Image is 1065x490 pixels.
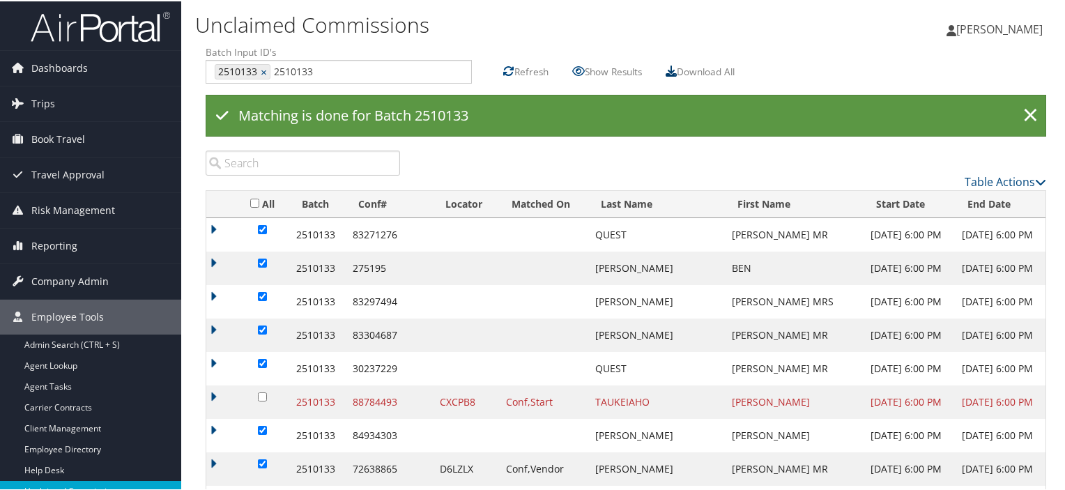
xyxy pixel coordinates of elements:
td: [DATE] 6:00 PM [955,284,1045,317]
label: Refresh [514,57,549,83]
a: [PERSON_NAME] [947,7,1057,49]
td: 2510133 [289,217,346,250]
td: [DATE] 6:00 PM [955,250,1045,284]
td: [PERSON_NAME] MRS [725,284,864,317]
td: 2510133 [289,317,346,351]
td: [DATE] 6:00 PM [955,351,1045,384]
label: Batch Input ID's [206,44,472,58]
td: [DATE] 6:00 PM [864,284,954,317]
td: 72638865 [346,451,433,484]
th: Last Name: activate to sort column ascending [588,190,725,217]
th: Batch: activate to sort column descending [289,190,346,217]
td: 2510133 [289,284,346,317]
div: Matching is done for Batch 2510133 [206,93,1046,135]
td: [PERSON_NAME] [725,384,864,418]
a: × [1018,100,1043,128]
td: [DATE] 6:00 PM [864,418,954,451]
td: QUEST [588,351,725,384]
input: Search [206,149,400,174]
td: [DATE] 6:00 PM [955,451,1045,484]
td: [DATE] 6:00 PM [864,217,954,250]
th: First Name: activate to sort column ascending [725,190,864,217]
td: 84934303 [346,418,433,451]
td: [DATE] 6:00 PM [864,384,954,418]
td: [PERSON_NAME] [725,418,864,451]
span: Risk Management [31,192,115,227]
a: × [261,63,270,77]
td: BEN [725,250,864,284]
td: 2510133 [289,384,346,418]
a: Table Actions [965,173,1046,188]
td: 83271276 [346,217,433,250]
td: [PERSON_NAME] MR [725,217,864,250]
label: Download All [677,57,735,83]
td: [PERSON_NAME] MR [725,317,864,351]
td: [DATE] 6:00 PM [955,418,1045,451]
td: [DATE] 6:00 PM [955,384,1045,418]
span: Dashboards [31,49,88,84]
td: [DATE] 6:00 PM [955,217,1045,250]
td: [DATE] 6:00 PM [864,451,954,484]
td: [DATE] 6:00 PM [864,250,954,284]
h1: Unclaimed Commissions [195,9,769,38]
td: [PERSON_NAME] [588,250,725,284]
td: TAUKEIAHO [588,384,725,418]
td: 88784493 [346,384,433,418]
td: D6LZLX [433,451,499,484]
td: [DATE] 6:00 PM [955,317,1045,351]
th: Matched On: activate to sort column ascending [499,190,588,217]
td: [PERSON_NAME] [588,284,725,317]
th: Conf#: activate to sort column ascending [346,190,433,217]
td: 83297494 [346,284,433,317]
td: 83304687 [346,317,433,351]
td: 2510133 [289,418,346,451]
img: airportal-logo.png [31,9,170,42]
span: Travel Approval [31,156,105,191]
td: [PERSON_NAME] MR [725,451,864,484]
td: [DATE] 6:00 PM [864,317,954,351]
th: Start Date: activate to sort column ascending [864,190,954,217]
th: All: activate to sort column ascending [236,190,289,217]
td: CXCPB8 [433,384,499,418]
td: [PERSON_NAME] [588,451,725,484]
th: Locator: activate to sort column ascending [433,190,499,217]
td: QUEST [588,217,725,250]
td: [PERSON_NAME] [588,418,725,451]
td: Conf,Start [499,384,588,418]
td: Conf,Vendor [499,451,588,484]
span: Trips [31,85,55,120]
span: [PERSON_NAME] [956,20,1043,36]
span: Reporting [31,227,77,262]
th: : activate to sort column ascending [206,190,236,217]
label: Show Results [585,57,642,83]
td: 2510133 [289,351,346,384]
td: [PERSON_NAME] MR [725,351,864,384]
td: 2510133 [289,451,346,484]
th: End Date: activate to sort column ascending [955,190,1045,217]
td: 30237229 [346,351,433,384]
td: [DATE] 6:00 PM [864,351,954,384]
span: Employee Tools [31,298,104,333]
span: 2510133 [215,63,257,77]
td: 275195 [346,250,433,284]
span: Book Travel [31,121,85,155]
td: [PERSON_NAME] [588,317,725,351]
span: Company Admin [31,263,109,298]
td: 2510133 [289,250,346,284]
